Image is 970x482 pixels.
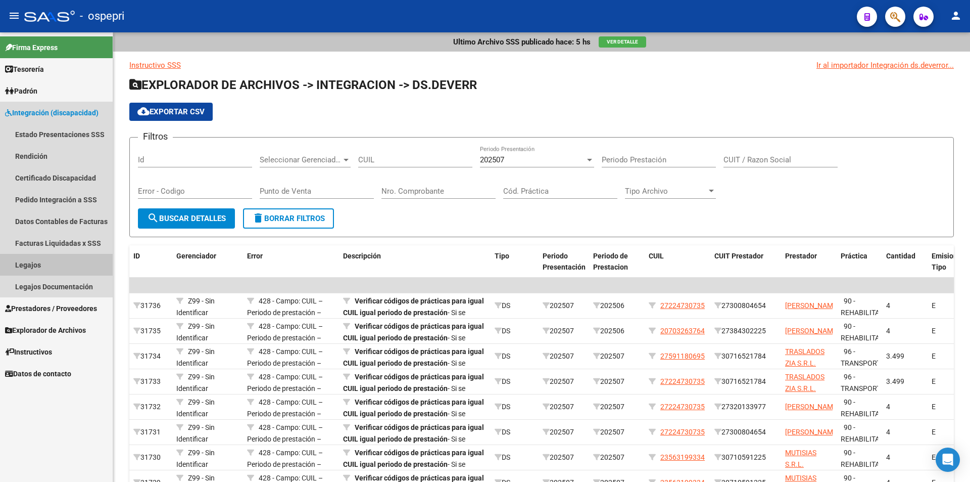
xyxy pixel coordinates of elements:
[343,347,484,367] strong: Verificar códigos de prácticas para igual CUIL igual periodo de prestación
[593,401,641,413] div: 202507
[137,105,150,117] mat-icon: cloud_download
[343,322,486,457] span: - Si se solicita el código de práctica 94 no se podrá solicitar para igual CUIL, igual PERIODO lo...
[660,301,705,310] span: 27224730735
[543,350,585,362] div: 202507
[886,403,890,411] span: 4
[936,448,960,472] div: Open Intercom Messenger
[599,36,646,48] button: Ver Detalle
[243,208,334,229] button: Borrar Filtros
[714,376,777,387] div: 30716521784
[247,252,263,260] span: Error
[714,401,777,413] div: 27320133977
[589,245,645,279] datatable-header-cell: Periodo de Prestacion
[841,252,867,260] span: Práctica
[660,428,705,436] span: 27224730735
[660,453,705,461] span: 23563199334
[247,297,323,328] span: 428 - Campo: CUIL – Periodo de prestación – Código de practica
[147,214,226,223] span: Buscar Detalles
[660,377,705,385] span: 27224730735
[649,252,664,260] span: CUIL
[593,325,641,337] div: 202506
[886,428,890,436] span: 4
[176,373,215,392] span: Z99 - Sin Identificar
[133,300,168,312] div: 31736
[543,300,585,312] div: 202507
[841,373,885,404] span: 96 - TRANSPORTE (KM)
[543,426,585,438] div: 202507
[343,252,381,260] span: Descripción
[138,208,235,229] button: Buscar Detalles
[495,350,535,362] div: DS
[932,327,936,335] span: E
[133,401,168,413] div: 31732
[841,347,885,379] span: 96 - TRANSPORTE (KM)
[714,325,777,337] div: 27384302225
[495,325,535,337] div: DS
[247,347,323,379] span: 428 - Campo: CUIL – Periodo de prestación – Código de practica
[781,245,837,279] datatable-header-cell: Prestador
[133,376,168,387] div: 31733
[247,322,323,354] span: 428 - Campo: CUIL – Periodo de prestación – Código de practica
[5,325,86,336] span: Explorador de Archivos
[129,78,477,92] span: EXPLORADOR DE ARCHIVOS -> INTEGRACION -> DS.DEVERR
[785,301,839,310] span: [PERSON_NAME]
[593,376,641,387] div: 202507
[886,377,904,385] span: 3.499
[785,327,839,335] span: [PERSON_NAME]
[593,452,641,463] div: 202507
[480,155,504,164] span: 202507
[252,214,325,223] span: Borrar Filtros
[495,252,509,260] span: Tipo
[886,327,890,335] span: 4
[343,297,486,431] span: - Si se solicita el código de práctica 94 no se podrá solicitar para igual CUIL, igual PERIODO lo...
[176,347,215,367] span: Z99 - Sin Identificar
[714,426,777,438] div: 27300804654
[714,300,777,312] div: 27300804654
[343,297,484,317] strong: Verificar códigos de prácticas para igual CUIL igual periodo de prestación
[80,5,124,27] span: - ospepri
[932,453,936,461] span: E
[660,352,705,360] span: 27591180695
[950,10,962,22] mat-icon: person
[495,452,535,463] div: DS
[593,300,641,312] div: 202506
[137,107,205,116] span: Exportar CSV
[129,103,213,121] button: Exportar CSV
[129,61,181,70] a: Instructivo SSS
[8,10,20,22] mat-icon: menu
[176,322,215,342] span: Z99 - Sin Identificar
[932,352,936,360] span: E
[247,423,323,455] span: 428 - Campo: CUIL – Periodo de prestación – Código de practica
[543,452,585,463] div: 202507
[5,368,71,379] span: Datos de contacto
[5,85,37,97] span: Padrón
[837,245,882,279] datatable-header-cell: Práctica
[785,252,817,260] span: Prestador
[785,428,839,436] span: [PERSON_NAME]
[453,36,591,48] p: Ultimo Archivo SSS publicado hace: 5 hs
[543,401,585,413] div: 202507
[660,327,705,335] span: 20703263764
[5,107,99,118] span: Integración (discapacidad)
[133,350,168,362] div: 31734
[343,347,486,482] span: - Si se solicita el código de práctica 94 no se podrá solicitar para igual CUIL, igual PERIODO lo...
[133,452,168,463] div: 31730
[932,252,957,272] span: Emision Tipo
[138,129,173,144] h3: Filtros
[785,449,816,468] span: MUTISIAS S.R.L.
[343,423,484,443] strong: Verificar códigos de prácticas para igual CUIL igual periodo de prestación
[247,398,323,429] span: 428 - Campo: CUIL – Periodo de prestación – Código de practica
[882,245,928,279] datatable-header-cell: Cantidad
[176,449,215,468] span: Z99 - Sin Identificar
[343,373,484,392] strong: Verificar códigos de prácticas para igual CUIL igual periodo de prestación
[176,297,215,317] span: Z99 - Sin Identificar
[133,252,140,260] span: ID
[593,426,641,438] div: 202507
[785,347,825,367] span: TRASLADOS ZIA S.R.L.
[785,373,825,392] span: TRASLADOS ZIA S.R.L.
[247,449,323,480] span: 428 - Campo: CUIL – Periodo de prestación – Código de practica
[886,301,890,310] span: 4
[243,245,339,279] datatable-header-cell: Error
[714,252,763,260] span: CUIT Prestador
[539,245,589,279] datatable-header-cell: Periodo Presentación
